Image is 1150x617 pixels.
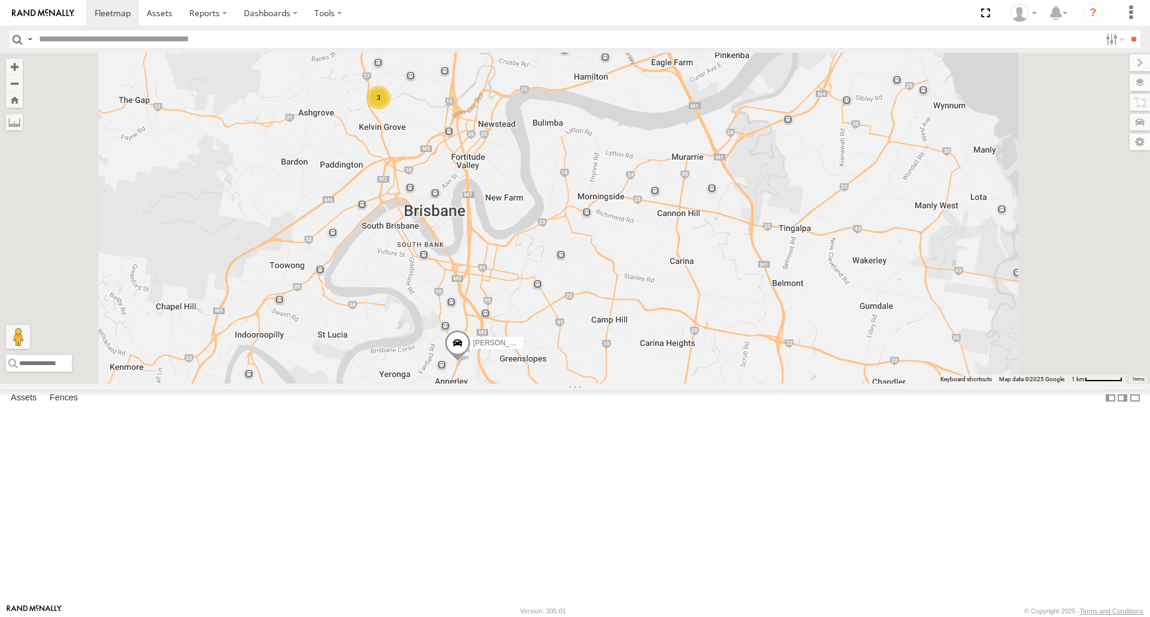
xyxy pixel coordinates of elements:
[12,9,74,17] img: rand-logo.svg
[999,376,1064,382] span: Map data ©2025 Google
[1068,375,1126,384] button: Map Scale: 1 km per 59 pixels
[25,31,35,48] label: Search Query
[473,339,561,347] span: [PERSON_NAME] - 017IP4
[1130,133,1150,150] label: Map Settings
[940,375,992,384] button: Keyboard shortcuts
[6,114,23,130] label: Measure
[6,325,30,349] button: Drag Pegman onto the map to open Street View
[1080,607,1143,615] a: Terms and Conditions
[1132,376,1145,381] a: Terms
[1024,607,1143,615] div: © Copyright 2025 -
[6,75,23,92] button: Zoom out
[367,86,391,110] div: 3
[1072,376,1085,382] span: 1 km
[1101,31,1127,48] label: Search Filter Options
[44,390,84,407] label: Fences
[1129,390,1141,407] label: Hide Summary Table
[7,605,62,617] a: Visit our Website
[520,607,566,615] div: Version: 305.01
[1006,4,1041,22] div: Marco DiBenedetto
[6,59,23,75] button: Zoom in
[1104,390,1116,407] label: Dock Summary Table to the Left
[1116,390,1128,407] label: Dock Summary Table to the Right
[5,390,43,407] label: Assets
[6,92,23,108] button: Zoom Home
[1084,4,1103,23] i: ?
